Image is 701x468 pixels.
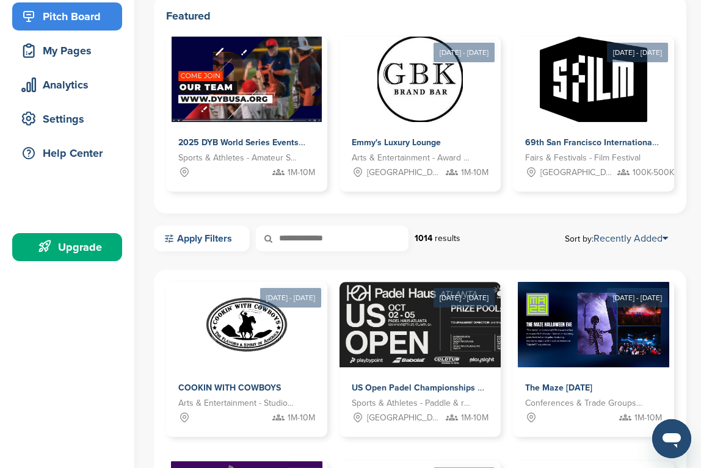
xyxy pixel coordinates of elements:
[377,37,463,122] img: Sponsorpitch &
[178,383,281,393] span: COOKIN WITH COWBOYS
[18,142,122,164] div: Help Center
[340,262,501,437] a: [DATE] - [DATE] Sponsorpitch & US Open Padel Championships at [GEOGRAPHIC_DATA] Sports & Athletes...
[415,233,432,243] strong: 1014
[166,37,327,192] a: Sponsorpitch & 2025 DYB World Series Events Sports & Athletes - Amateur Sports Leagues 1M-10M
[12,105,122,133] a: Settings
[434,288,495,308] div: [DATE] - [DATE]
[540,37,647,122] img: Sponsorpitch &
[340,282,659,367] img: Sponsorpitch &
[288,166,315,179] span: 1M-10M
[18,108,122,130] div: Settings
[513,262,674,437] a: [DATE] - [DATE] Sponsorpitch & The Maze [DATE] Conferences & Trade Groups - Entertainment 1M-10M
[634,411,662,425] span: 1M-10M
[434,43,495,62] div: [DATE] - [DATE]
[367,411,441,425] span: [GEOGRAPHIC_DATA], [GEOGRAPHIC_DATA]
[352,137,441,148] span: Emmy's Luxury Lounge
[18,236,122,258] div: Upgrade
[18,5,122,27] div: Pitch Board
[461,166,489,179] span: 1M-10M
[178,151,297,165] span: Sports & Athletes - Amateur Sports Leagues
[518,282,670,367] img: Sponsorpitch &
[607,288,668,308] div: [DATE] - [DATE]
[540,166,614,179] span: [GEOGRAPHIC_DATA], [GEOGRAPHIC_DATA]
[633,166,674,179] span: 100K-500K
[352,151,470,165] span: Arts & Entertainment - Award Show
[18,40,122,62] div: My Pages
[12,139,122,167] a: Help Center
[565,234,668,243] span: Sort by:
[172,37,322,122] img: Sponsorpitch &
[12,233,122,261] a: Upgrade
[607,43,668,62] div: [DATE] - [DATE]
[367,166,441,179] span: [GEOGRAPHIC_DATA], [GEOGRAPHIC_DATA]
[178,137,299,148] span: 2025 DYB World Series Events
[525,397,644,410] span: Conferences & Trade Groups - Entertainment
[178,397,297,410] span: Arts & Entertainment - Studios & Production Co's
[435,233,460,243] span: results
[525,151,641,165] span: Fairs & Festivals - Film Festival
[288,411,315,425] span: 1M-10M
[12,2,122,31] a: Pitch Board
[594,232,668,245] a: Recently Added
[461,411,489,425] span: 1M-10M
[525,383,592,393] span: The Maze [DATE]
[340,17,501,192] a: [DATE] - [DATE] Sponsorpitch & Emmy's Luxury Lounge Arts & Entertainment - Award Show [GEOGRAPHIC...
[352,397,470,410] span: Sports & Athletes - Paddle & racket sports
[12,37,122,65] a: My Pages
[513,17,674,192] a: [DATE] - [DATE] Sponsorpitch & 69th San Francisco International Film Festival Fairs & Festivals -...
[652,419,691,458] iframe: Button to launch messaging window
[260,288,321,308] div: [DATE] - [DATE]
[166,7,674,24] h2: Featured
[18,74,122,96] div: Analytics
[166,262,327,437] a: [DATE] - [DATE] Sponsorpitch & COOKIN WITH COWBOYS Arts & Entertainment - Studios & Production Co...
[204,282,289,367] img: Sponsorpitch &
[12,71,122,99] a: Analytics
[154,226,250,251] a: Apply Filters
[352,383,575,393] span: US Open Padel Championships at [GEOGRAPHIC_DATA]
